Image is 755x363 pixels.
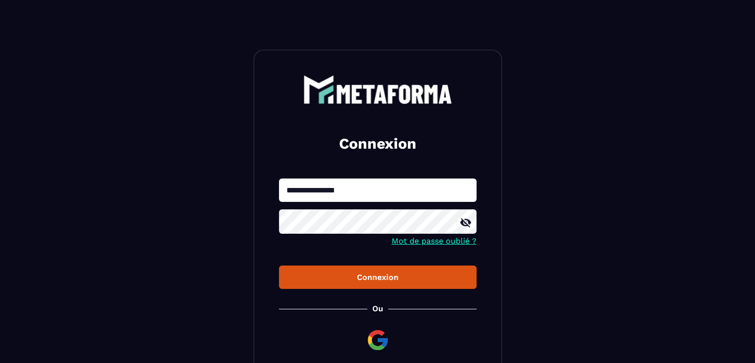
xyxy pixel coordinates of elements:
[287,272,469,282] div: Connexion
[291,134,465,154] h2: Connexion
[372,304,383,313] p: Ou
[392,236,477,246] a: Mot de passe oublié ?
[366,328,390,352] img: google
[303,75,452,104] img: logo
[279,75,477,104] a: logo
[279,266,477,289] button: Connexion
